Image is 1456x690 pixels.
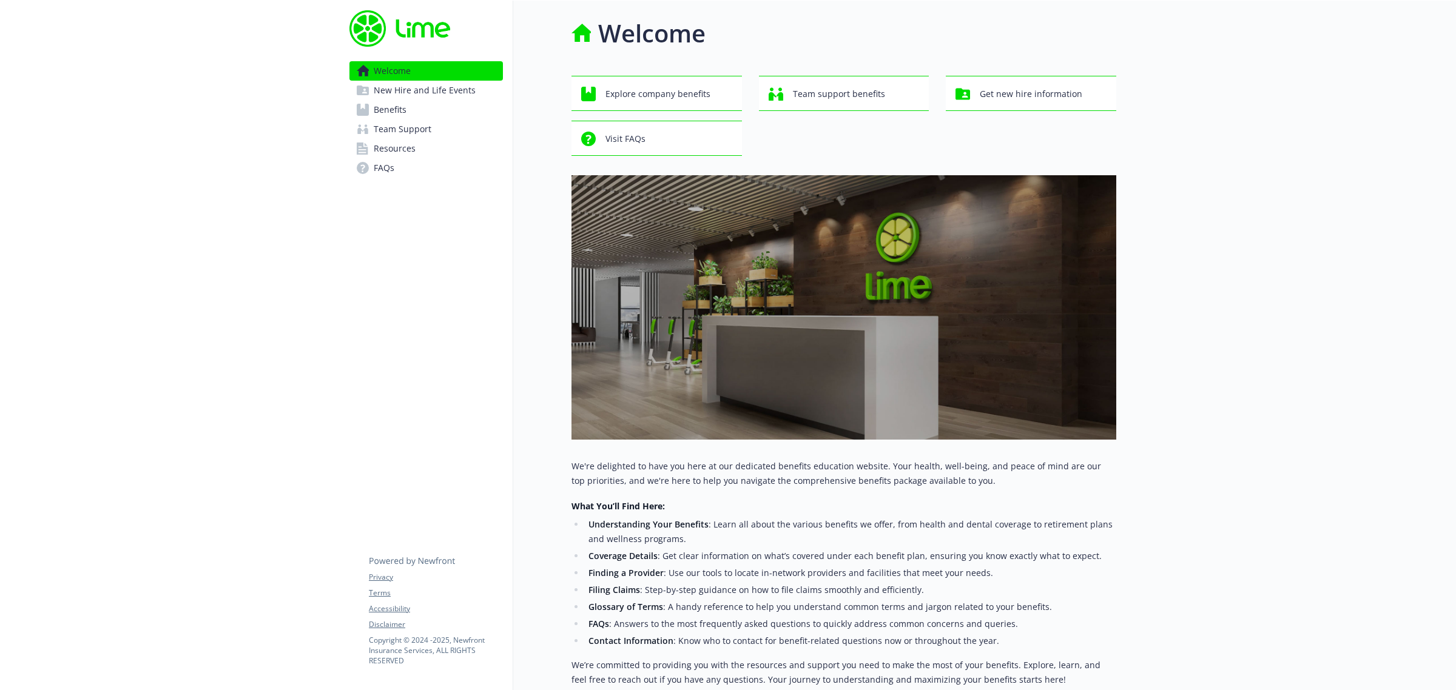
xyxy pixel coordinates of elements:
span: New Hire and Life Events [374,81,476,100]
span: Visit FAQs [605,127,645,150]
a: New Hire and Life Events [349,81,503,100]
a: Welcome [349,61,503,81]
h1: Welcome [598,15,706,52]
li: : Use our tools to locate in-network providers and facilities that meet your needs. [585,566,1116,580]
strong: Glossary of Terms [588,601,663,612]
span: Explore company benefits [605,82,710,106]
span: FAQs [374,158,394,178]
a: FAQs [349,158,503,178]
button: Explore company benefits [571,76,742,111]
li: : Step-by-step guidance on how to file claims smoothly and efficiently. [585,583,1116,597]
a: Disclaimer [369,619,502,630]
img: overview page banner [571,175,1116,440]
strong: Filing Claims [588,584,640,595]
p: Copyright © 2024 - 2025 , Newfront Insurance Services, ALL RIGHTS RESERVED [369,635,502,666]
a: Benefits [349,100,503,119]
strong: Coverage Details [588,550,658,561]
button: Visit FAQs [571,121,742,156]
li: : Know who to contact for benefit-related questions now or throughout the year. [585,634,1116,648]
li: : Answers to the most frequently asked questions to quickly address common concerns and queries. [585,617,1116,631]
strong: What You’ll Find Here: [571,500,665,512]
a: Terms [369,588,502,598]
button: Team support benefits [759,76,929,111]
a: Privacy [369,572,502,583]
button: Get new hire information [946,76,1116,111]
a: Resources [349,139,503,158]
li: : Get clear information on what’s covered under each benefit plan, ensuring you know exactly what... [585,549,1116,563]
a: Team Support [349,119,503,139]
strong: FAQs [588,618,609,629]
span: Resources [374,139,416,158]
li: : A handy reference to help you understand common terms and jargon related to your benefits. [585,600,1116,614]
span: Welcome [374,61,411,81]
p: We’re committed to providing you with the resources and support you need to make the most of your... [571,658,1116,687]
span: Team Support [374,119,431,139]
a: Accessibility [369,603,502,614]
span: Get new hire information [980,82,1082,106]
strong: Understanding Your Benefits [588,518,709,530]
li: : Learn all about the various benefits we offer, from health and dental coverage to retirement pl... [585,517,1116,546]
span: Benefits [374,100,406,119]
strong: Finding a Provider [588,567,664,578]
p: We're delighted to have you here at our dedicated benefits education website. Your health, well-b... [571,459,1116,488]
span: Team support benefits [793,82,885,106]
strong: Contact Information [588,635,673,646]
